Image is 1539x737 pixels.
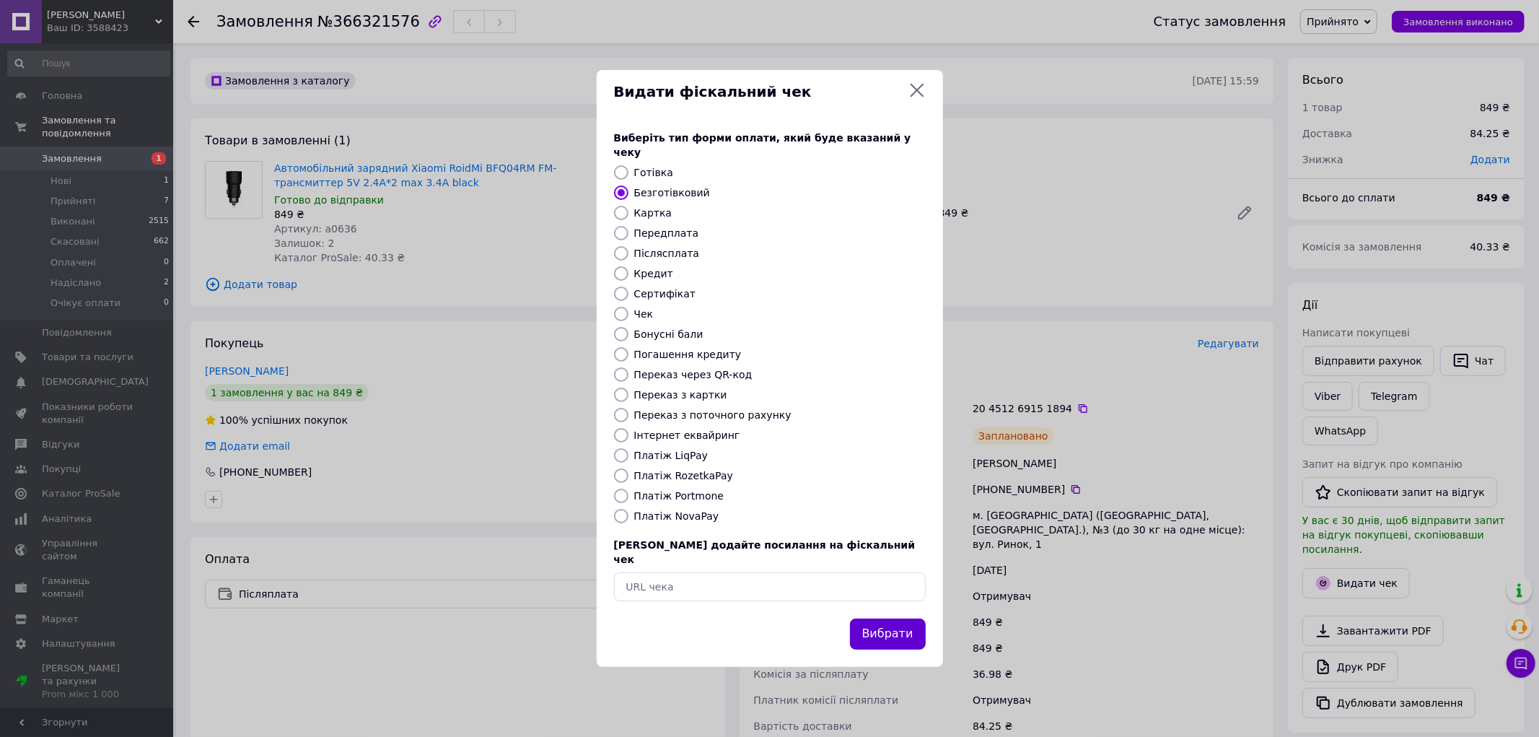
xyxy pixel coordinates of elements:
span: Виберіть тип форми оплати, який буде вказаний у чеку [614,132,911,158]
label: Бонусні бали [634,328,703,340]
label: Післясплата [634,248,700,259]
span: Видати фіскальний чек [614,82,903,103]
label: Готівка [634,167,673,178]
label: Картка [634,207,672,219]
label: Безготівковий [634,187,710,199]
label: Платіж RozetkaPay [634,470,733,481]
input: URL чека [614,572,926,601]
button: Вибрати [850,619,926,650]
label: Переказ через QR-код [634,369,753,380]
label: Передплата [634,227,699,239]
label: Платіж Portmone [634,490,724,502]
label: Переказ з поточного рахунку [634,409,792,421]
span: [PERSON_NAME] додайте посилання на фіскальний чек [614,539,916,565]
label: Платіж NovaPay [634,510,719,522]
label: Чек [634,308,654,320]
label: Переказ з картки [634,389,727,401]
label: Інтернет еквайринг [634,429,740,441]
label: Кредит [634,268,673,279]
label: Сертифікат [634,288,696,300]
label: Платіж LiqPay [634,450,708,461]
label: Погашення кредиту [634,349,742,360]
